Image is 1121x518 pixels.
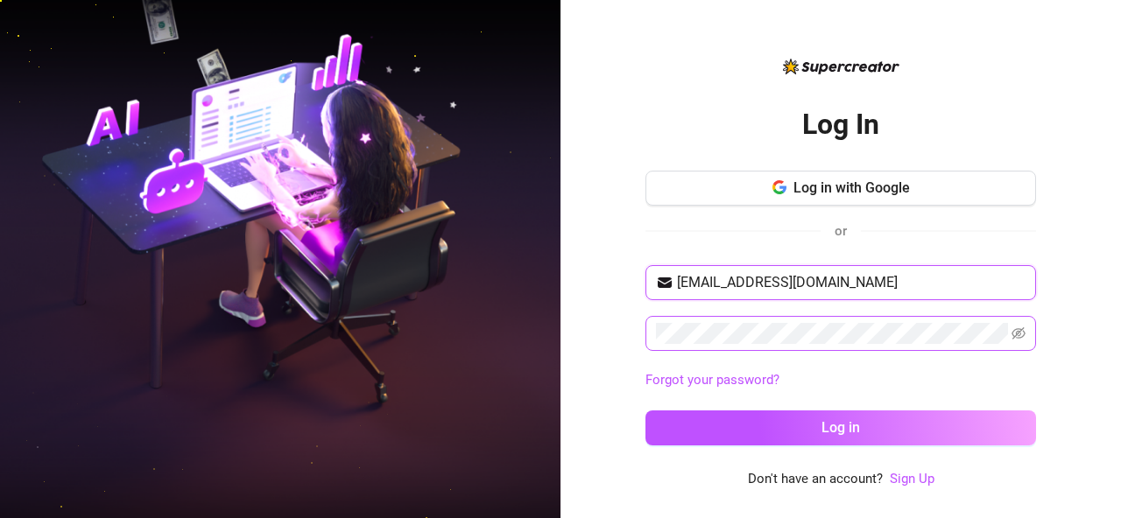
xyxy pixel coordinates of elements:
button: Log in with Google [645,171,1036,206]
span: Don't have an account? [748,469,883,490]
h2: Log In [802,107,879,143]
span: or [835,223,847,239]
input: Your email [677,272,1026,293]
button: Log in [645,410,1036,445]
a: Forgot your password? [645,370,1036,391]
a: Sign Up [890,469,934,490]
span: Log in [821,419,860,436]
a: Forgot your password? [645,372,779,388]
span: eye-invisible [1012,326,1026,340]
img: logo-BBDzfeDw.svg [783,59,899,74]
a: Sign Up [890,471,934,486]
span: Log in with Google [793,179,910,196]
